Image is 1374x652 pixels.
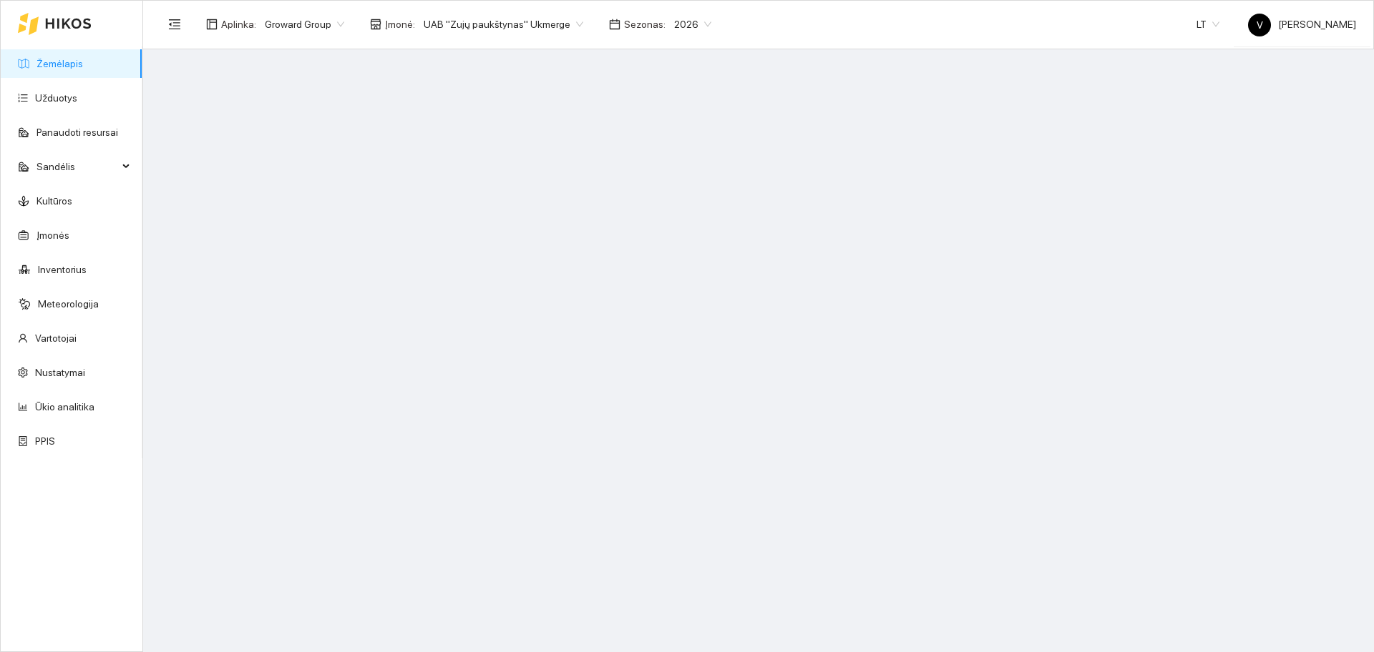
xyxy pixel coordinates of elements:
[36,152,118,181] span: Sandėlis
[36,229,69,241] a: Įmonės
[168,18,181,31] span: menu-fold
[36,195,72,207] a: Kultūros
[1257,14,1263,36] span: V
[609,19,620,30] span: calendar
[38,264,87,275] a: Inventorius
[35,332,77,344] a: Vartotojai
[1248,19,1356,30] span: [PERSON_NAME]
[35,92,77,104] a: Užduotys
[385,16,415,32] span: Įmonė :
[36,58,83,69] a: Žemėlapis
[36,127,118,138] a: Panaudoti resursai
[206,19,218,30] span: layout
[265,14,344,35] span: Groward Group
[35,401,94,413] a: Ūkio analitika
[35,367,85,378] a: Nustatymai
[674,14,711,35] span: 2026
[35,435,55,447] a: PPIS
[1197,14,1219,35] span: LT
[624,16,666,32] span: Sezonas :
[370,19,381,30] span: shop
[160,10,189,39] button: menu-fold
[221,16,256,32] span: Aplinka :
[38,298,99,310] a: Meteorologija
[424,14,583,35] span: UAB "Zujų paukštynas" Ukmerge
